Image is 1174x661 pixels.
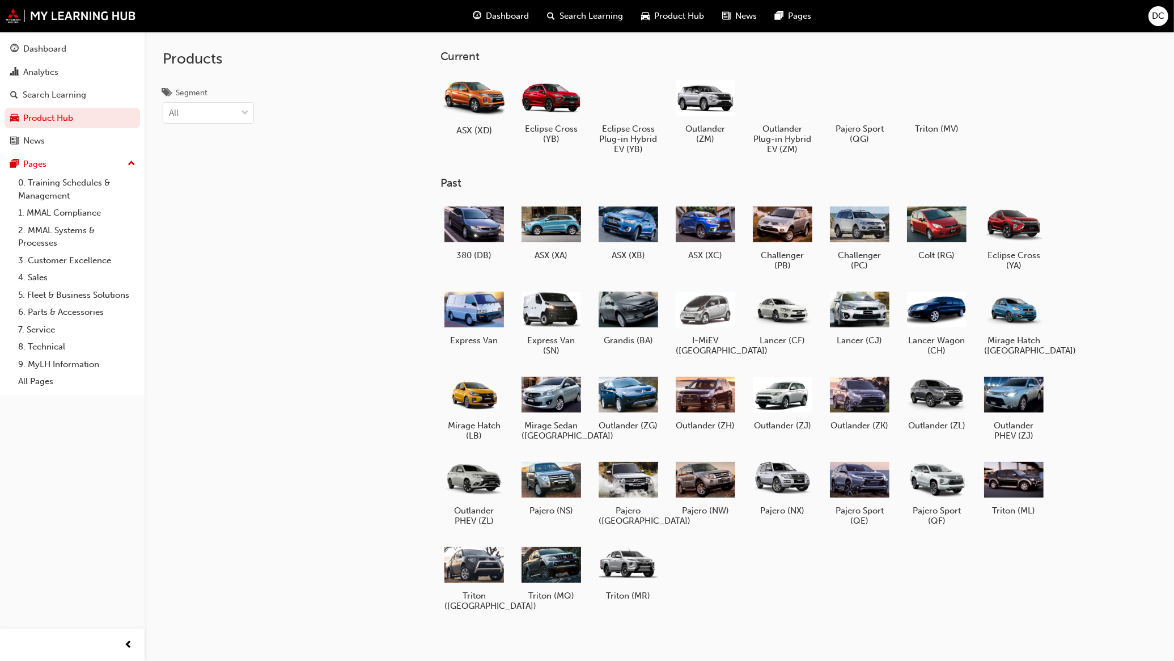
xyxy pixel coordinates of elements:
[672,199,740,265] a: ASX (XC)
[903,284,971,360] a: Lancer Wagon (CH)
[980,454,1048,520] a: Triton (ML)
[723,9,731,23] span: news-icon
[23,66,58,79] div: Analytics
[6,9,136,23] img: mmal
[14,222,140,252] a: 2. MMAL Systems & Processes
[176,87,207,99] div: Segment
[676,250,735,260] h5: ASX (XC)
[903,72,971,138] a: Triton (MV)
[440,540,508,616] a: Triton ([GEOGRAPHIC_DATA])
[753,420,812,431] h5: Outlander (ZJ)
[676,335,735,356] h5: I-MiEV ([GEOGRAPHIC_DATA])
[464,5,539,28] a: guage-iconDashboard
[23,134,45,148] div: News
[595,540,663,605] a: Triton (MR)
[10,44,19,54] span: guage-icon
[522,420,581,441] h5: Mirage Sedan ([GEOGRAPHIC_DATA])
[5,85,140,106] a: Search Learning
[10,113,19,124] span: car-icon
[984,420,1044,441] h5: Outlander PHEV (ZJ)
[599,591,658,601] h5: Triton (MR)
[23,158,46,171] div: Pages
[14,252,140,270] a: 3. Customer Excellence
[14,321,140,339] a: 7. Service
[749,72,817,158] a: Outlander Plug-in Hybrid EV (ZM)
[599,506,658,526] h5: Pajero ([GEOGRAPHIC_DATA])
[766,5,821,28] a: pages-iconPages
[5,62,140,83] a: Analytics
[14,304,140,321] a: 6. Parts & Accessories
[440,50,1084,63] h3: Current
[980,369,1048,445] a: Outlander PHEV (ZJ)
[907,250,967,260] h5: Colt (RG)
[749,199,817,275] a: Challenger (PB)
[676,506,735,516] h5: Pajero (NW)
[518,540,586,605] a: Triton (MQ)
[749,284,817,350] a: Lancer (CF)
[128,157,135,171] span: up-icon
[830,124,889,144] h5: Pajero Sport (QG)
[907,420,967,431] h5: Outlander (ZL)
[907,335,967,356] h5: Lancer Wagon (CH)
[518,72,586,148] a: Eclipse Cross (YB)
[1148,6,1168,26] button: DC
[241,106,249,121] span: down-icon
[518,454,586,520] a: Pajero (NS)
[473,9,482,23] span: guage-icon
[749,454,817,520] a: Pajero (NX)
[522,124,581,144] h5: Eclipse Cross (YB)
[907,124,967,134] h5: Triton (MV)
[599,335,658,346] h5: Grandis (BA)
[539,5,633,28] a: search-iconSearch Learning
[753,124,812,154] h5: Outlander Plug-in Hybrid EV (ZM)
[826,72,894,148] a: Pajero Sport (QG)
[830,335,889,346] h5: Lancer (CJ)
[10,159,19,170] span: pages-icon
[440,72,508,138] a: ASX (XD)
[830,506,889,526] h5: Pajero Sport (QE)
[125,638,133,652] span: prev-icon
[14,373,140,390] a: All Pages
[753,335,812,346] h5: Lancer (CF)
[672,369,740,435] a: Outlander (ZH)
[444,591,504,611] h5: Triton ([GEOGRAPHIC_DATA])
[518,284,586,360] a: Express Van (SN)
[676,420,735,431] h5: Outlander (ZH)
[595,284,663,350] a: Grandis (BA)
[10,136,19,146] span: news-icon
[826,284,894,350] a: Lancer (CJ)
[444,420,504,441] h5: Mirage Hatch (LB)
[518,369,586,445] a: Mirage Sedan ([GEOGRAPHIC_DATA])
[599,250,658,260] h5: ASX (XB)
[440,284,508,350] a: Express Van
[655,10,705,23] span: Product Hub
[753,250,812,271] h5: Challenger (PB)
[163,50,254,68] h2: Products
[14,356,140,373] a: 9. MyLH Information
[980,199,1048,275] a: Eclipse Cross (YA)
[14,269,140,287] a: 4. Sales
[518,199,586,265] a: ASX (XA)
[440,369,508,445] a: Mirage Hatch (LB)
[599,124,658,154] h5: Eclipse Cross Plug-in Hybrid EV (YB)
[14,287,140,304] a: 5. Fleet & Business Solutions
[642,9,650,23] span: car-icon
[789,10,812,23] span: Pages
[163,89,171,99] span: tags-icon
[440,454,508,531] a: Outlander PHEV (ZL)
[10,68,19,78] span: chart-icon
[1152,10,1165,23] span: DC
[672,454,740,520] a: Pajero (NW)
[595,72,663,158] a: Eclipse Cross Plug-in Hybrid EV (YB)
[522,250,581,260] h5: ASX (XA)
[830,250,889,271] h5: Challenger (PC)
[440,176,1084,190] h3: Past
[522,591,581,601] h5: Triton (MQ)
[14,338,140,356] a: 8. Technical
[5,154,140,175] button: Pages
[14,174,140,204] a: 0. Training Schedules & Management
[5,108,140,129] a: Product Hub
[826,369,894,435] a: Outlander (ZK)
[984,335,1044,356] h5: Mirage Hatch ([GEOGRAPHIC_DATA])
[522,506,581,516] h5: Pajero (NS)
